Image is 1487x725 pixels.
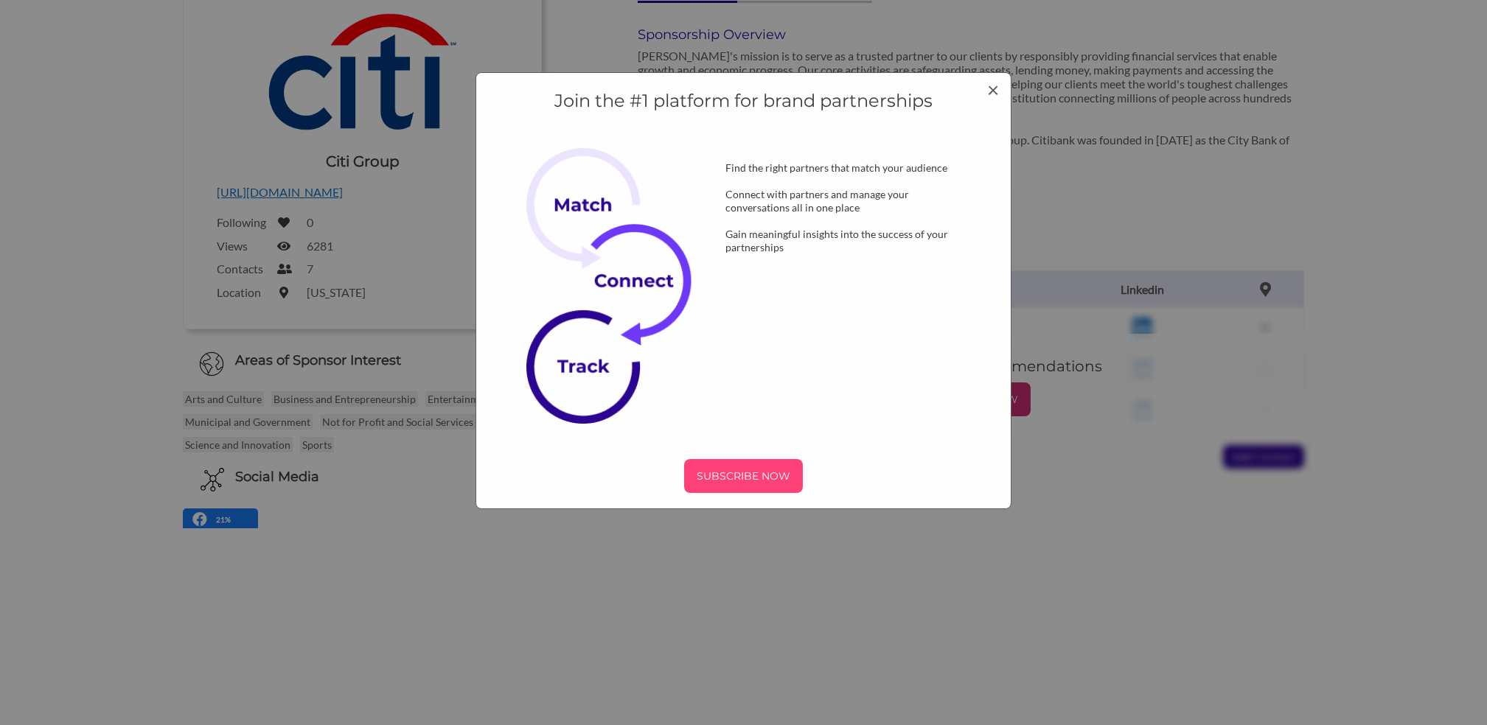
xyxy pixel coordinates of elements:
div: Find the right partners that match your audience [702,161,995,175]
a: SUBSCRIBE NOW [492,459,995,493]
div: Connect with partners and manage your conversations all in one place [702,188,995,214]
img: Subscribe Now Image [526,148,714,423]
p: SUBSCRIBE NOW [690,465,797,487]
span: × [987,77,999,102]
div: Gain meaningful insights into the success of your partnerships [702,228,995,254]
button: Close modal [987,79,999,99]
h4: Join the #1 platform for brand partnerships [492,88,995,113]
